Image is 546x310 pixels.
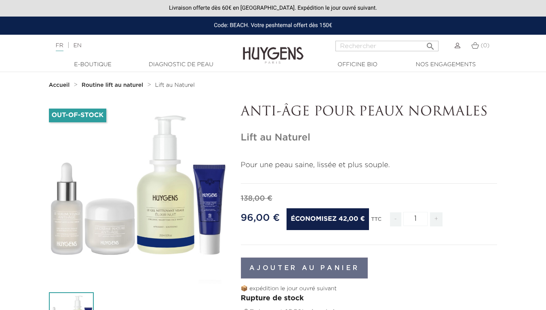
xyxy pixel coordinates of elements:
span: + [430,212,443,226]
h1: Lift au Naturel [241,132,498,144]
input: Rechercher [335,41,438,51]
a: Accueil [49,82,72,88]
a: FR [56,43,63,51]
p: ANTI-ÂGE POUR PEAUX NORMALES [241,105,498,120]
span: (0) [481,43,489,48]
p: 📦 expédition le jour ouvré suivant [241,285,498,293]
a: Officine Bio [317,61,398,69]
input: Quantité [403,212,428,226]
a: Nos engagements [405,61,486,69]
div: TTC [371,211,382,232]
i:  [426,39,435,49]
strong: Routine lift au naturel [82,82,143,88]
a: Routine lift au naturel [82,82,145,88]
span: Rupture de stock [241,295,304,302]
img: Huygens [243,34,304,65]
div: | [52,41,221,50]
li: Out-of-Stock [49,109,107,122]
span: 138,00 € [241,195,273,202]
strong: Accueil [49,82,70,88]
a: Diagnostic de peau [141,61,221,69]
button:  [423,38,438,49]
span: Économisez 42,00 € [287,208,369,230]
span: 96,00 € [241,213,280,223]
span: - [390,212,401,226]
a: E-Boutique [53,61,133,69]
a: Lift au Naturel [155,82,195,88]
button: Ajouter au panier [241,258,368,279]
p: Pour une peau saine, lissée et plus souple. [241,160,498,171]
a: EN [73,43,81,48]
